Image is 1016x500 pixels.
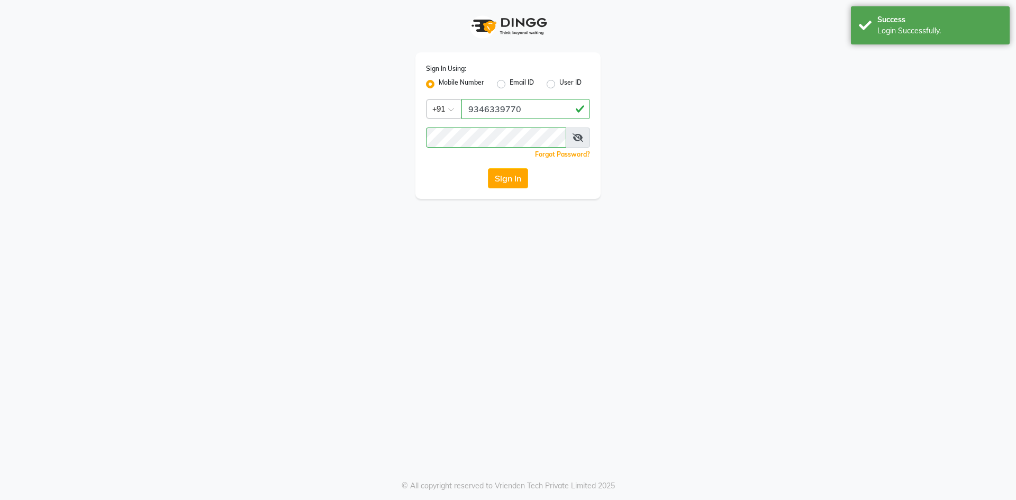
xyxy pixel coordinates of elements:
div: Success [877,14,1002,25]
label: Email ID [510,78,534,90]
button: Sign In [488,168,528,188]
img: logo1.svg [466,11,550,42]
input: Username [426,128,566,148]
input: Username [461,99,590,119]
a: Forgot Password? [535,150,590,158]
label: Mobile Number [439,78,484,90]
div: Login Successfully. [877,25,1002,37]
label: User ID [559,78,582,90]
label: Sign In Using: [426,64,466,74]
